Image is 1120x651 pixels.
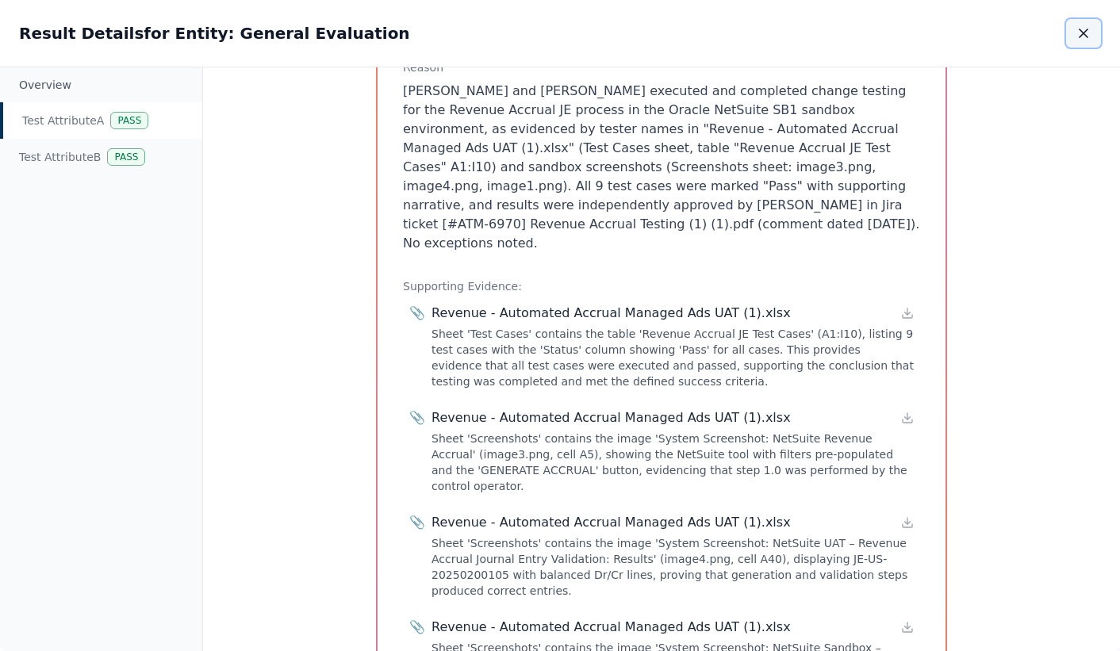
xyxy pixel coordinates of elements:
[901,621,914,634] a: Download file
[409,304,425,323] span: 📎
[432,618,791,637] div: Revenue - Automated Accrual Managed Ads UAT (1).xlsx
[403,59,920,75] h3: Reason
[901,412,914,424] a: Download file
[19,22,410,44] h2: Result Details for Entity: General Evaluation
[107,148,145,166] div: Pass
[432,408,791,427] div: Revenue - Automated Accrual Managed Ads UAT (1).xlsx
[901,307,914,320] a: Download file
[110,112,148,129] div: Pass
[432,513,791,532] div: Revenue - Automated Accrual Managed Ads UAT (1).xlsx
[409,408,425,427] span: 📎
[432,535,914,599] div: Sheet 'Screenshots' contains the image 'System Screenshot: NetSuite UAT – Revenue Accrual Journal...
[432,431,914,494] div: Sheet 'Screenshots' contains the image 'System Screenshot: NetSuite Revenue Accrual' (image3.png,...
[432,326,914,389] div: Sheet 'Test Cases' contains the table 'Revenue Accrual JE Test Cases' (A1:I10), listing 9 test ca...
[409,513,425,532] span: 📎
[403,278,920,294] h3: Supporting Evidence:
[901,516,914,529] a: Download file
[432,304,791,323] div: Revenue - Automated Accrual Managed Ads UAT (1).xlsx
[403,82,920,253] p: [PERSON_NAME] and [PERSON_NAME] executed and completed change testing for the Revenue Accrual JE ...
[409,618,425,637] span: 📎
